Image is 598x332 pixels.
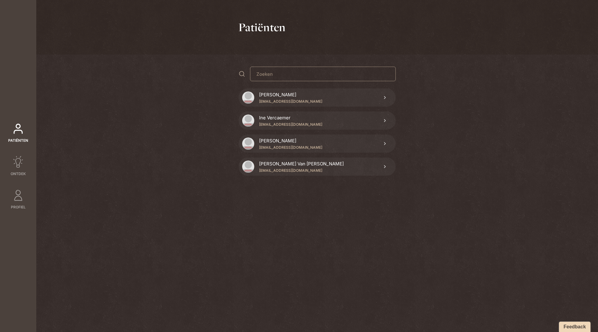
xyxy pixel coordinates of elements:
a: [PERSON_NAME] Van [PERSON_NAME][EMAIL_ADDRESS][DOMAIN_NAME] [239,158,396,176]
iframe: Ybug feedback widget [556,320,593,332]
p: [EMAIL_ADDRESS][DOMAIN_NAME] [259,145,322,150]
p: [PERSON_NAME] [259,137,296,144]
input: Zoeken [250,67,396,81]
h1: Patiënten [239,20,286,35]
span: Ontdek [11,171,26,177]
p: Ine Vercaemer [259,114,291,121]
a: [PERSON_NAME][EMAIL_ADDRESS][DOMAIN_NAME] [239,134,396,153]
span: Profiel [11,204,26,210]
p: [EMAIL_ADDRESS][DOMAIN_NAME] [259,122,322,127]
p: [EMAIL_ADDRESS][DOMAIN_NAME] [259,168,344,173]
p: [PERSON_NAME] [259,91,296,98]
a: Ine Vercaemer[EMAIL_ADDRESS][DOMAIN_NAME] [239,111,396,130]
span: Patiënten [8,138,28,143]
p: [EMAIL_ADDRESS][DOMAIN_NAME] [259,99,322,104]
p: [PERSON_NAME] Van [PERSON_NAME] [259,160,344,167]
a: [PERSON_NAME][EMAIL_ADDRESS][DOMAIN_NAME] [239,88,396,107]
